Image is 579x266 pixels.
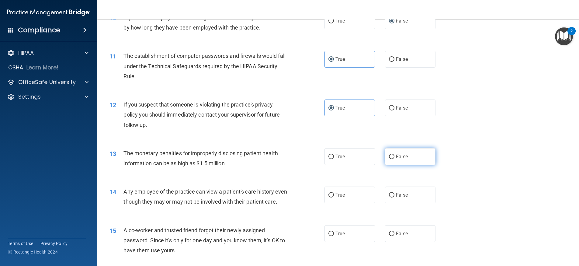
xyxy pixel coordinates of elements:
[109,188,116,196] span: 14
[123,53,285,79] span: The establishment of computer passwords and firewalls would fall under the Technical Safeguards r...
[328,19,334,23] input: True
[8,240,33,247] a: Terms of Use
[123,188,287,205] span: Any employee of the practice can view a patient's care history even though they may or may not be...
[389,19,394,23] input: False
[109,101,116,109] span: 12
[7,79,88,86] a: OfficeSafe University
[396,18,408,24] span: False
[389,106,394,110] input: False
[570,31,573,39] div: 2
[40,240,68,247] a: Privacy Policy
[123,101,279,128] span: If you suspect that someone is violating the practice's privacy policy you should immediately con...
[109,150,116,157] span: 13
[335,154,345,159] span: True
[328,155,334,159] input: True
[123,150,278,166] span: The monetary penalties for improperly disclosing patient health information can be as high as $1....
[396,231,408,236] span: False
[335,192,345,198] span: True
[389,193,394,198] input: False
[328,232,334,236] input: True
[18,26,60,34] h4: Compliance
[328,106,334,110] input: True
[328,57,334,62] input: True
[7,93,88,100] a: Settings
[396,105,408,111] span: False
[396,56,408,62] span: False
[328,193,334,198] input: True
[18,93,41,100] p: Settings
[7,6,90,19] img: PMB logo
[7,49,88,57] a: HIPAA
[109,53,116,60] span: 11
[555,27,573,45] button: Open Resource Center, 2 new notifications
[8,64,23,71] p: OSHA
[389,155,394,159] input: False
[335,56,345,62] span: True
[18,79,76,86] p: OfficeSafe University
[335,18,345,24] span: True
[8,249,58,255] span: Ⓒ Rectangle Health 2024
[18,49,34,57] p: HIPAA
[109,14,116,22] span: 10
[335,231,345,236] span: True
[396,154,408,159] span: False
[389,232,394,236] input: False
[109,227,116,234] span: 15
[396,192,408,198] span: False
[123,227,285,254] span: A co-worker and trusted friend forgot their newly assigned password. Since it’s only for one day ...
[26,64,59,71] p: Learn More!
[335,105,345,111] span: True
[389,57,394,62] input: False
